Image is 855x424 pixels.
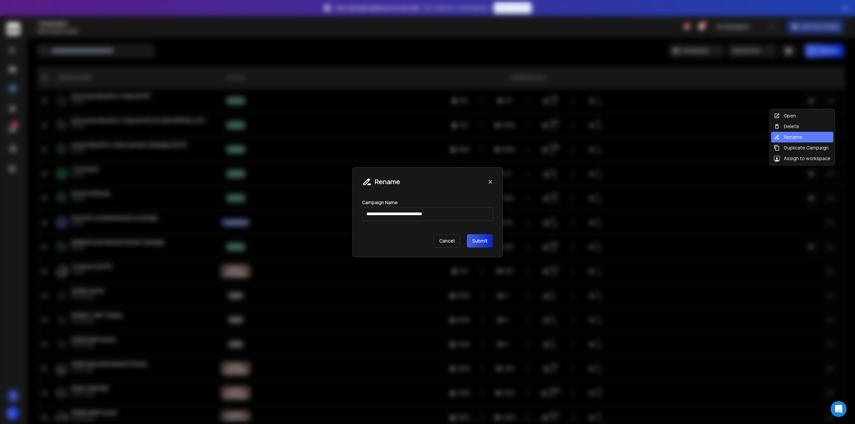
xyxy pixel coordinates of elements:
div: Open Intercom Messenger [831,401,847,417]
div: Delete [774,123,799,130]
div: Assign to workspace [774,155,831,162]
div: Open [774,112,796,119]
p: Cancel [434,234,460,248]
h1: Rename [375,177,400,186]
label: Campaign Name [362,200,398,205]
button: Submit [467,234,493,248]
div: Duplicate Campaign [774,144,829,151]
div: Rename [774,134,802,140]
